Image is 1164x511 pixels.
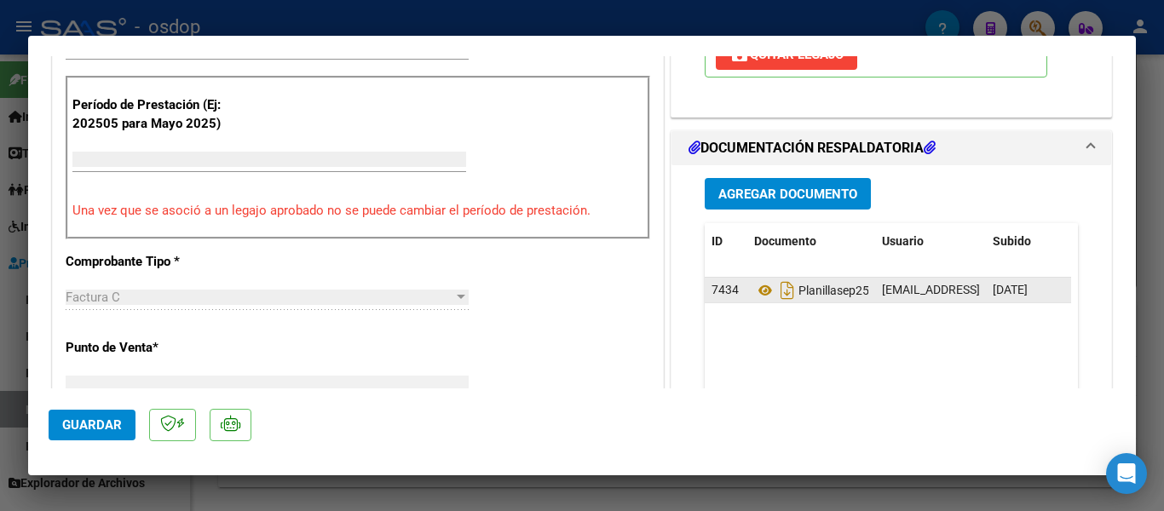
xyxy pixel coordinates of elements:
[712,283,739,296] span: 7434
[875,223,986,260] datatable-header-cell: Usuario
[747,223,875,260] datatable-header-cell: Documento
[49,410,135,440] button: Guardar
[754,234,816,248] span: Documento
[718,187,857,202] span: Agregar Documento
[776,277,798,304] i: Descargar documento
[993,283,1028,296] span: [DATE]
[754,284,890,297] span: Planillasep25.pdf
[62,417,122,433] span: Guardar
[66,290,120,305] span: Factura C
[1106,453,1147,494] div: Open Intercom Messenger
[705,223,747,260] datatable-header-cell: ID
[882,234,924,248] span: Usuario
[712,234,723,248] span: ID
[993,234,1031,248] span: Subido
[986,223,1071,260] datatable-header-cell: Subido
[72,95,244,134] p: Período de Prestación (Ej: 202505 para Mayo 2025)
[72,201,643,221] p: Una vez que se asoció a un legajo aprobado no se puede cambiar el período de prestación.
[671,131,1111,165] mat-expansion-panel-header: DOCUMENTACIÓN RESPALDATORIA
[729,47,844,62] span: Quitar Legajo
[66,338,241,358] p: Punto de Venta
[66,252,241,272] p: Comprobante Tipo *
[705,178,871,210] button: Agregar Documento
[689,138,936,158] h1: DOCUMENTACIÓN RESPALDATORIA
